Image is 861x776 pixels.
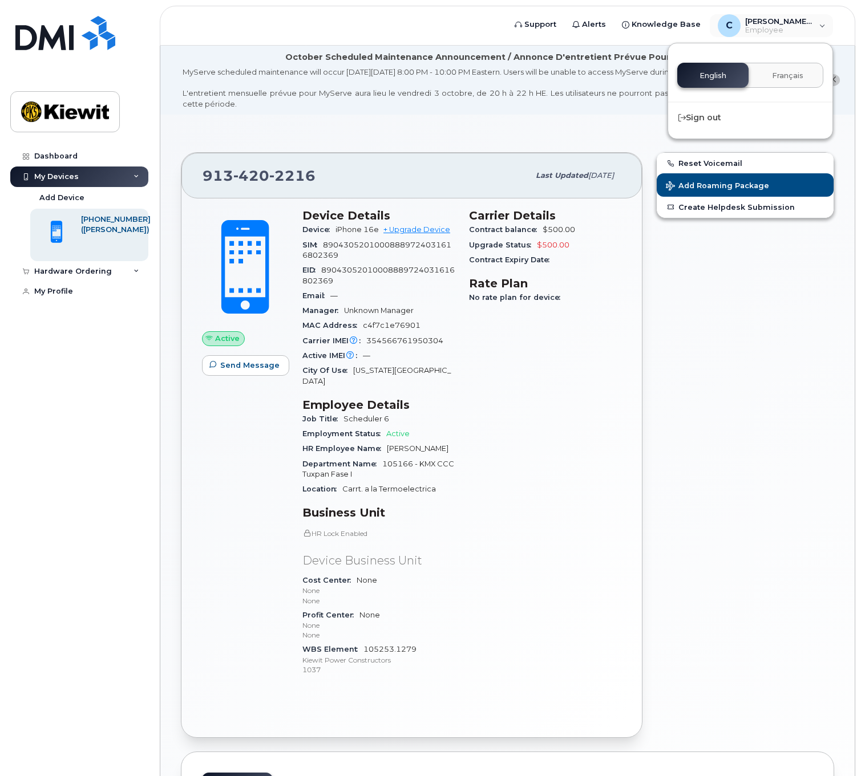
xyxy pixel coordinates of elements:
iframe: Messenger Launcher [811,726,852,767]
h3: Device Details [302,209,455,222]
span: SIM [302,241,323,249]
button: Reset Voicemail [657,153,834,173]
span: Upgrade Status [469,241,537,249]
span: 420 [233,167,269,184]
span: HR Employee Name [302,444,387,453]
span: c4f7c1e76901 [363,321,421,330]
span: 913 [203,167,316,184]
span: [US_STATE][GEOGRAPHIC_DATA] [302,366,451,385]
div: Sign out [668,107,832,128]
button: Add Roaming Package [657,173,834,197]
span: Department Name [302,460,382,468]
span: Active IMEI [302,351,363,360]
span: 2216 [269,167,316,184]
span: $500.00 [543,225,575,234]
span: Active [215,333,240,344]
span: 89043052010008889724031616802369 [302,241,451,259]
span: Cost Center [302,576,357,584]
span: No rate plan for device [469,293,566,302]
span: Email [302,291,330,300]
span: — [330,291,338,300]
span: Add Roaming Package [666,181,769,192]
span: [DATE] [588,171,614,180]
p: 1037 [302,665,455,675]
span: Contract balance [469,225,543,234]
span: Location [302,485,342,493]
span: [PERSON_NAME] [387,444,448,453]
span: Scheduler 6 [343,415,389,423]
a: Create Helpdesk Submission [657,197,834,217]
span: City Of Use [302,366,353,375]
span: MAC Address [302,321,363,330]
span: 105166 - KMX CCC Tuxpan Fase I [302,460,454,478]
h3: Carrier Details [469,209,622,222]
p: None [302,620,455,630]
span: Last updated [536,171,588,180]
div: October Scheduled Maintenance Announcement / Annonce D'entretient Prévue Pour octobre [285,51,709,63]
span: Manager [302,306,344,315]
span: Job Title [302,415,343,423]
span: Send Message [220,360,280,371]
div: MyServe scheduled maintenance will occur [DATE][DATE] 8:00 PM - 10:00 PM Eastern. Users will be u... [183,67,811,109]
span: Français [772,71,803,80]
span: 354566761950304 [366,336,443,345]
span: None [302,576,455,606]
span: 89043052010008889724031616802369 [302,266,455,285]
span: Profit Center [302,611,359,619]
span: Unknown Manager [344,306,414,315]
button: Send Message [202,355,289,376]
span: WBS Element [302,645,363,653]
p: None [302,630,455,640]
span: Carrt. a la Termoelectrica [342,485,436,493]
span: iPhone 16e [335,225,379,234]
span: None [302,611,455,640]
p: None [302,586,455,595]
h3: Business Unit [302,506,455,519]
h3: Rate Plan [469,277,622,290]
p: Device Business Unit [302,552,455,569]
p: Kiewit Power Constructors [302,655,455,665]
p: HR Lock Enabled [302,529,455,538]
span: $500.00 [537,241,569,249]
span: EID [302,266,321,274]
span: Employment Status [302,429,386,438]
a: + Upgrade Device [383,225,450,234]
span: Device [302,225,335,234]
span: 105253.1279 [302,645,455,675]
p: None [302,596,455,606]
span: — [363,351,370,360]
span: Contract Expiry Date [469,255,555,264]
span: Carrier IMEI [302,336,366,345]
span: Active [386,429,410,438]
h3: Employee Details [302,398,455,412]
